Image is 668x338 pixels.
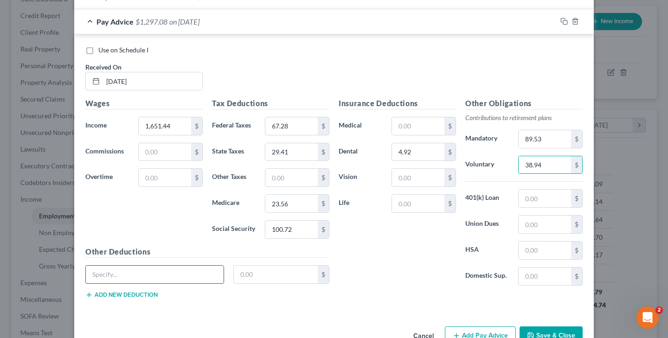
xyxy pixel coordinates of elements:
[139,143,191,161] input: 0.00
[207,194,260,213] label: Medicare
[265,169,318,186] input: 0.00
[519,268,571,285] input: 0.00
[265,221,318,238] input: 0.00
[318,195,329,212] div: $
[318,143,329,161] div: $
[265,195,318,212] input: 0.00
[655,306,663,314] span: 2
[334,117,387,135] label: Medical
[265,143,318,161] input: 0.00
[465,113,583,122] p: Contributions to retirement plans
[86,266,224,283] input: Specify...
[392,117,444,135] input: 0.00
[519,216,571,233] input: 0.00
[571,130,582,148] div: $
[571,216,582,233] div: $
[465,98,583,109] h5: Other Obligations
[392,143,444,161] input: 0.00
[519,242,571,259] input: 0.00
[81,143,134,161] label: Commissions
[85,121,107,129] span: Income
[207,143,260,161] label: State Taxes
[461,267,514,286] label: Domestic Sup.
[85,98,203,109] h5: Wages
[461,130,514,148] label: Mandatory
[461,241,514,260] label: HSA
[444,169,456,186] div: $
[461,189,514,208] label: 401(k) Loan
[571,156,582,174] div: $
[571,268,582,285] div: $
[139,169,191,186] input: 0.00
[234,266,318,283] input: 0.00
[334,194,387,213] label: Life
[334,143,387,161] label: Dental
[207,220,260,239] label: Social Security
[571,190,582,207] div: $
[191,143,202,161] div: $
[519,190,571,207] input: 0.00
[334,168,387,187] label: Vision
[207,117,260,135] label: Federal Taxes
[318,221,329,238] div: $
[461,156,514,174] label: Voluntary
[318,266,329,283] div: $
[98,46,148,54] span: Use on Schedule I
[265,117,318,135] input: 0.00
[444,117,456,135] div: $
[135,17,167,26] span: $1,297.08
[339,98,456,109] h5: Insurance Deductions
[519,156,571,174] input: 0.00
[96,17,134,26] span: Pay Advice
[318,169,329,186] div: $
[461,215,514,234] label: Union Dues
[169,17,199,26] span: on [DATE]
[85,291,158,299] button: Add new deduction
[444,143,456,161] div: $
[85,63,122,71] span: Received On
[636,306,659,329] iframe: Intercom live chat
[571,242,582,259] div: $
[191,117,202,135] div: $
[444,195,456,212] div: $
[85,246,329,258] h5: Other Deductions
[392,169,444,186] input: 0.00
[103,72,202,90] input: MM/DD/YYYY
[318,117,329,135] div: $
[212,98,329,109] h5: Tax Deductions
[81,168,134,187] label: Overtime
[139,117,191,135] input: 0.00
[191,169,202,186] div: $
[207,168,260,187] label: Other Taxes
[519,130,571,148] input: 0.00
[392,195,444,212] input: 0.00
